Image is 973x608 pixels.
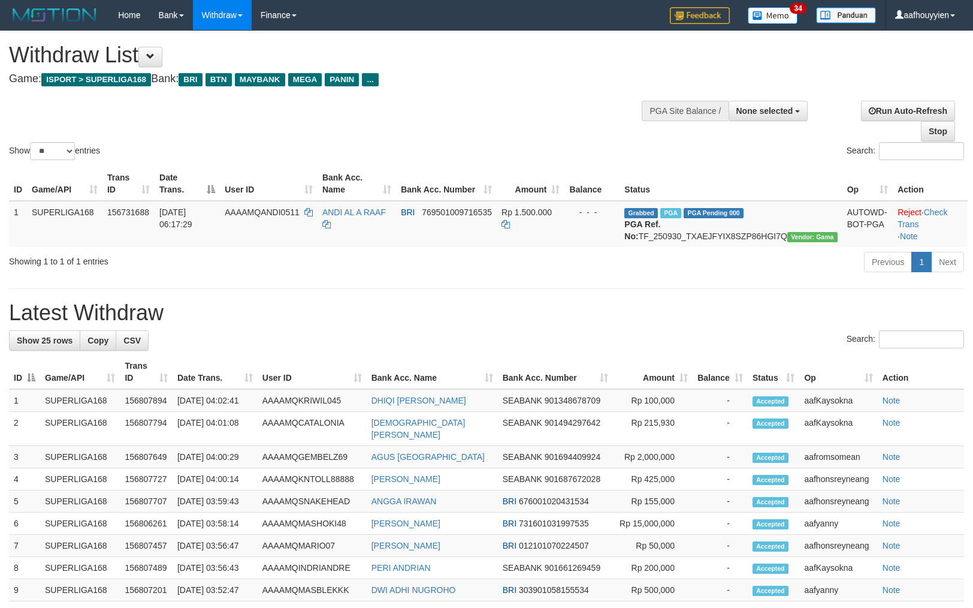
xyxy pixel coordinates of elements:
img: Feedback.jpg [670,7,730,24]
a: Note [883,474,901,484]
a: Note [883,396,901,405]
span: ... [362,73,378,86]
a: Note [883,585,901,595]
h4: Game: Bank: [9,73,637,85]
td: aafhonsreyneang [799,468,877,490]
a: PERI ANDRIAN [371,563,431,573]
td: 5 [9,490,40,513]
img: Button%20Memo.svg [748,7,798,24]
span: ISPORT > SUPERLIGA168 [41,73,151,86]
span: Show 25 rows [17,336,72,345]
td: - [693,468,748,490]
a: DWI ADHI NUGROHO [371,585,456,595]
span: CSV [123,336,141,345]
span: Accepted [753,519,788,529]
span: BRI [179,73,202,86]
td: AAAAMQKNTOLL88888 [258,468,367,490]
td: - [693,412,748,446]
th: Bank Acc. Name: activate to sort column ascending [318,167,396,201]
td: 156807794 [120,412,173,446]
a: [PERSON_NAME] [371,541,440,550]
div: PGA Site Balance / [642,101,728,121]
a: AGUS [GEOGRAPHIC_DATA] [371,452,485,462]
a: Previous [864,252,912,272]
td: AAAAMQMASHOKI48 [258,513,367,535]
span: Accepted [753,586,788,596]
td: SUPERLIGA168 [40,490,120,513]
td: [DATE] 03:56:47 [173,535,258,557]
span: Copy 901694409924 to clipboard [545,452,600,462]
a: Note [900,231,918,241]
span: BRI [503,541,516,550]
th: Op: activate to sort column ascending [842,167,893,201]
td: [DATE] 03:56:43 [173,557,258,579]
td: aafKaysokna [799,412,877,446]
td: SUPERLIGA168 [40,557,120,579]
span: 34 [790,3,806,14]
th: Amount: activate to sort column ascending [613,355,693,389]
td: - [693,513,748,535]
span: MEGA [288,73,322,86]
h1: Latest Withdraw [9,301,964,325]
td: [DATE] 03:59:43 [173,490,258,513]
a: DHIQI [PERSON_NAME] [371,396,466,405]
td: [DATE] 03:52:47 [173,579,258,601]
td: [DATE] 03:58:14 [173,513,258,535]
td: 156807649 [120,446,173,468]
a: ANGGA IRAWAN [371,496,437,506]
span: Copy 731601031997535 to clipboard [519,519,589,528]
td: 2 [9,412,40,446]
td: AUTOWD-BOT-PGA [842,201,893,247]
td: AAAAMQSNAKEHEAD [258,490,367,513]
span: Copy [87,336,108,345]
span: Accepted [753,497,788,507]
span: Copy 676001020431534 to clipboard [519,496,589,506]
td: SUPERLIGA168 [27,201,102,247]
td: aafKaysokna [799,557,877,579]
th: Trans ID: activate to sort column ascending [120,355,173,389]
label: Show entries [9,142,100,160]
td: [DATE] 04:02:41 [173,389,258,412]
span: Accepted [753,541,788,552]
th: User ID: activate to sort column ascending [258,355,367,389]
img: MOTION_logo.png [9,6,100,24]
div: Showing 1 to 1 of 1 entries [9,251,397,267]
td: SUPERLIGA168 [40,513,120,535]
th: User ID: activate to sort column ascending [220,167,318,201]
td: - [693,389,748,412]
th: Action [878,355,964,389]
td: SUPERLIGA168 [40,579,120,601]
th: ID [9,167,27,201]
td: 156807727 [120,468,173,490]
td: aafKaysokna [799,389,877,412]
a: ANDI AL A RAAF [322,207,386,217]
span: Copy 012101070224507 to clipboard [519,541,589,550]
b: PGA Ref. No: [624,219,660,241]
span: SEABANK [503,474,542,484]
a: [PERSON_NAME] [371,519,440,528]
span: Rp 1.500.000 [501,207,552,217]
td: [DATE] 04:01:08 [173,412,258,446]
span: Accepted [753,396,788,407]
button: None selected [729,101,808,121]
th: Bank Acc. Number: activate to sort column ascending [498,355,613,389]
a: Note [883,541,901,550]
td: Rp 500,000 [613,579,693,601]
th: Balance: activate to sort column ascending [693,355,748,389]
span: Vendor URL: https://trx31.1velocity.biz [787,232,838,242]
a: Stop [921,121,955,142]
td: Rp 15,000,000 [613,513,693,535]
td: Rp 425,000 [613,468,693,490]
span: Copy 901494297642 to clipboard [545,418,600,428]
th: Trans ID: activate to sort column ascending [102,167,155,201]
span: Copy 769501009716535 to clipboard [422,207,492,217]
a: Note [883,563,901,573]
td: - [693,579,748,601]
td: aafyanny [799,579,877,601]
td: SUPERLIGA168 [40,535,120,557]
input: Search: [879,142,964,160]
span: SEABANK [503,418,542,428]
td: Rp 200,000 [613,557,693,579]
span: BRI [503,496,516,506]
td: 7 [9,535,40,557]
